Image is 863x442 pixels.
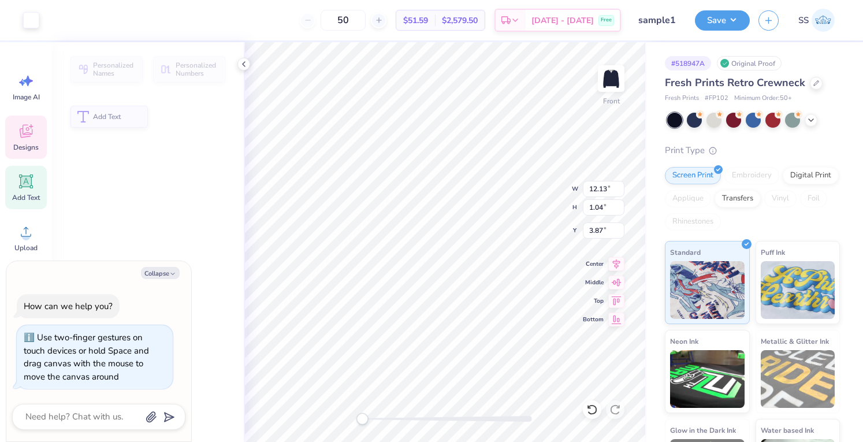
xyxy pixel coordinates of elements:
span: Image AI [13,92,40,102]
div: Rhinestones [665,213,721,231]
span: Glow in the Dark Ink [670,424,736,436]
div: Screen Print [665,167,721,184]
span: Minimum Order: 50 + [734,94,792,103]
input: – – [321,10,366,31]
span: SS [798,14,809,27]
span: $2,579.50 [442,14,478,27]
span: Standard [670,246,701,258]
span: Puff Ink [761,246,785,258]
div: Front [603,96,620,106]
button: Personalized Numbers [153,56,225,83]
img: Neon Ink [670,350,745,408]
span: Fresh Prints [665,94,699,103]
div: Original Proof [717,56,782,70]
span: Personalized Names [93,61,136,77]
button: Save [695,10,750,31]
span: Add Text [12,193,40,202]
img: Front [600,67,623,90]
span: # FP102 [705,94,728,103]
span: [DATE] - [DATE] [531,14,594,27]
a: SS [793,9,840,32]
span: Bottom [583,315,604,324]
div: Embroidery [724,167,779,184]
span: Neon Ink [670,335,698,347]
span: Add Text [93,113,141,121]
span: Fresh Prints Retro Crewneck [665,76,805,90]
span: Designs [13,143,39,152]
button: Add Text [70,106,148,128]
span: Center [583,259,604,269]
div: Vinyl [764,190,797,207]
span: Water based Ink [761,424,814,436]
span: $51.59 [403,14,428,27]
span: Middle [583,278,604,287]
button: Personalized Names [70,56,143,83]
div: Digital Print [783,167,839,184]
img: Standard [670,261,745,319]
div: Foil [800,190,827,207]
div: # 518947A [665,56,711,70]
img: Siddhant Singh [812,9,835,32]
div: Print Type [665,144,840,157]
button: Collapse [141,267,180,279]
img: Puff Ink [761,261,835,319]
span: Upload [14,243,38,252]
div: How can we help you? [24,300,113,312]
span: Personalized Numbers [176,61,218,77]
div: Applique [665,190,711,207]
img: Metallic & Glitter Ink [761,350,835,408]
div: Use two-finger gestures on touch devices or hold Space and drag canvas with the mouse to move the... [24,332,149,382]
input: Untitled Design [630,9,686,32]
span: Top [583,296,604,306]
div: Accessibility label [356,413,368,425]
div: Transfers [715,190,761,207]
span: Free [601,16,612,24]
span: Metallic & Glitter Ink [761,335,829,347]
